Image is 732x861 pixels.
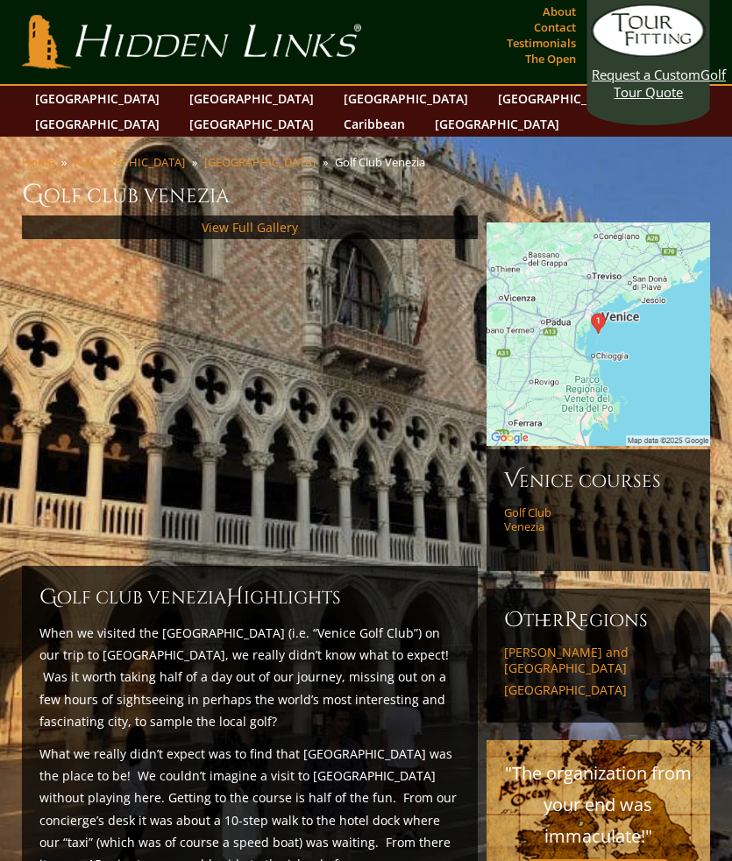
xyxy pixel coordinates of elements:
a: [GEOGRAPHIC_DATA] [26,86,168,111]
a: Request a CustomGolf Tour Quote [592,4,706,101]
a: Golf Club Venezia [504,505,586,534]
a: [GEOGRAPHIC_DATA] [204,154,316,170]
h1: Golf Club Venezia [22,177,710,212]
a: Caribbean [335,111,414,137]
span: When we visited the [GEOGRAPHIC_DATA] (i.e. “Venice Golf Club”) on our trip to [GEOGRAPHIC_DATA],... [39,625,449,730]
a: [GEOGRAPHIC_DATA] [74,154,185,170]
h6: Venice Courses [504,467,693,495]
a: [GEOGRAPHIC_DATA] [335,86,477,111]
a: [PERSON_NAME] and [GEOGRAPHIC_DATA] [504,645,693,675]
span: Request a Custom [592,66,700,83]
a: [GEOGRAPHIC_DATA] [489,86,631,111]
a: The Open [521,46,580,71]
a: View Full Gallery [202,219,298,236]
a: [GEOGRAPHIC_DATA] [181,86,323,111]
a: Contact [529,15,580,39]
p: "The organization from your end was immaculate!" [504,758,693,852]
h2: Golf Club Venezia ighlights [39,583,460,611]
span: H [226,583,244,611]
span: R [565,606,579,634]
span: O [504,606,523,634]
a: Testimonials [502,31,580,55]
a: [GEOGRAPHIC_DATA] [426,111,568,137]
h6: ther egions [504,606,693,634]
a: Home [22,154,54,170]
a: [GEOGRAPHIC_DATA] [26,111,168,137]
li: Golf Club Venezia [335,154,432,170]
img: Google Map of Circolo Golf Venezia, Str. Vecchia, 1, 30126 Venezia, VE, Italy [487,222,710,446]
a: [GEOGRAPHIC_DATA] [504,682,693,698]
a: [GEOGRAPHIC_DATA] [181,111,323,137]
